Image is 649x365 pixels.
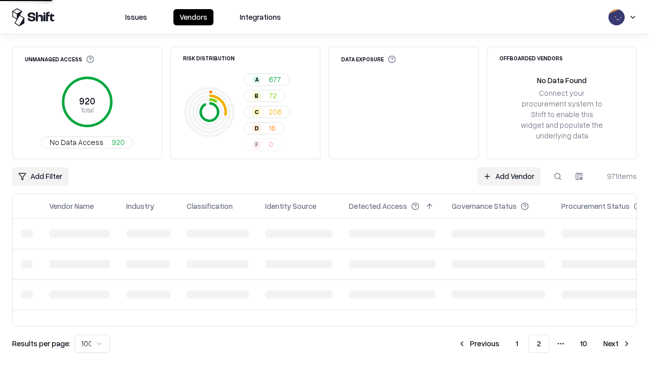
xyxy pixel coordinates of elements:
[253,108,261,116] div: C
[452,335,637,353] nav: pagination
[49,201,94,211] div: Vendor Name
[452,201,517,211] div: Governance Status
[341,55,396,63] div: Data Exposure
[244,90,285,102] button: B72
[269,74,281,85] span: 677
[596,171,637,181] div: 971 items
[244,122,284,134] button: D16
[508,335,526,353] button: 1
[477,167,540,186] a: Add Vendor
[173,9,213,25] button: Vendors
[12,338,70,349] p: Results per page:
[597,335,637,353] button: Next
[112,137,125,148] span: 920
[41,136,133,149] button: No Data Access920
[269,90,277,101] span: 72
[119,9,153,25] button: Issues
[25,55,94,63] div: Unmanaged Access
[349,201,407,211] div: Detected Access
[537,75,587,86] div: No Data Found
[499,55,563,61] div: Offboarded Vendors
[244,106,291,118] button: C206
[253,76,261,84] div: A
[126,201,154,211] div: Industry
[183,55,235,61] div: Risk Distribution
[12,167,68,186] button: Add Filter
[269,106,282,117] span: 206
[265,201,316,211] div: Identity Source
[528,335,550,353] button: 2
[234,9,287,25] button: Integrations
[253,92,261,100] div: B
[50,137,103,148] span: No Data Access
[269,123,276,133] span: 16
[452,335,506,353] button: Previous
[572,335,595,353] button: 10
[520,88,604,141] div: Connect your procurement system to Shift to enable this widget and populate the underlying data
[79,95,95,106] tspan: 920
[561,201,630,211] div: Procurement Status
[81,106,94,114] tspan: Total
[253,124,261,132] div: D
[187,201,233,211] div: Classification
[244,74,290,86] button: A677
